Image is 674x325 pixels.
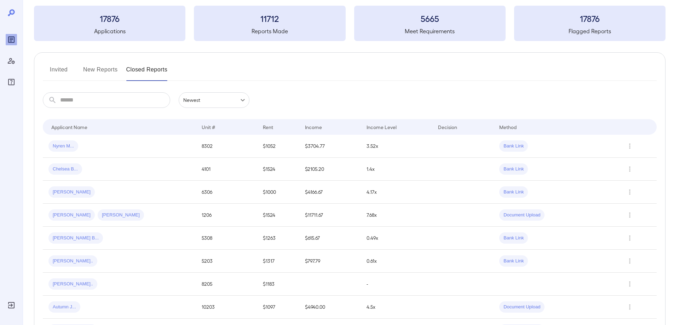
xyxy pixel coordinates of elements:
[499,143,528,150] span: Bank Link
[48,166,82,173] span: Chelsea B...
[6,55,17,66] div: Manage Users
[6,34,17,45] div: Reports
[299,135,361,158] td: $3704.77
[299,181,361,204] td: $4166.67
[367,123,397,131] div: Income Level
[194,13,345,24] h3: 11712
[126,64,168,81] button: Closed Reports
[48,304,80,311] span: Autumn J...
[361,204,433,227] td: 7.68x
[196,250,257,273] td: 5203
[257,158,299,181] td: $1524
[257,135,299,158] td: $1052
[624,186,635,198] button: Row Actions
[299,296,361,319] td: $4940.00
[499,212,545,219] span: Document Upload
[48,189,95,196] span: [PERSON_NAME]
[624,255,635,267] button: Row Actions
[34,27,185,35] h5: Applications
[354,27,506,35] h5: Meet Requirements
[499,258,528,265] span: Bank Link
[499,235,528,242] span: Bank Link
[299,227,361,250] td: $615.67
[499,304,545,311] span: Document Upload
[43,64,75,81] button: Invited
[361,181,433,204] td: 4.17x
[299,250,361,273] td: $797.79
[51,123,87,131] div: Applicant Name
[48,258,97,265] span: [PERSON_NAME]..
[257,181,299,204] td: $1000
[196,158,257,181] td: 4101
[361,250,433,273] td: 0.61x
[6,76,17,88] div: FAQ
[438,123,457,131] div: Decision
[196,273,257,296] td: 8205
[196,135,257,158] td: 8302
[6,300,17,311] div: Log Out
[34,13,185,24] h3: 17876
[354,13,506,24] h3: 5665
[305,123,322,131] div: Income
[624,301,635,313] button: Row Actions
[299,158,361,181] td: $2105.20
[196,296,257,319] td: 10203
[257,250,299,273] td: $1317
[48,281,97,288] span: [PERSON_NAME]..
[514,13,666,24] h3: 17876
[257,204,299,227] td: $1524
[48,235,103,242] span: [PERSON_NAME] B...
[179,92,249,108] div: Newest
[98,212,144,219] span: [PERSON_NAME]
[48,143,78,150] span: Nyren M...
[48,212,95,219] span: [PERSON_NAME]
[299,204,361,227] td: $11711.67
[361,296,433,319] td: 4.5x
[196,181,257,204] td: 6306
[361,135,433,158] td: 3.52x
[202,123,215,131] div: Unit #
[257,227,299,250] td: $1263
[499,166,528,173] span: Bank Link
[361,273,433,296] td: -
[196,204,257,227] td: 1206
[499,123,517,131] div: Method
[514,27,666,35] h5: Flagged Reports
[263,123,274,131] div: Rent
[257,296,299,319] td: $1097
[196,227,257,250] td: 5308
[624,140,635,152] button: Row Actions
[34,6,666,41] summary: 17876Applications11712Reports Made5665Meet Requirements17876Flagged Reports
[624,278,635,290] button: Row Actions
[361,158,433,181] td: 1.4x
[194,27,345,35] h5: Reports Made
[499,189,528,196] span: Bank Link
[624,163,635,175] button: Row Actions
[624,209,635,221] button: Row Actions
[83,64,118,81] button: New Reports
[624,232,635,244] button: Row Actions
[361,227,433,250] td: 0.49x
[257,273,299,296] td: $1183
